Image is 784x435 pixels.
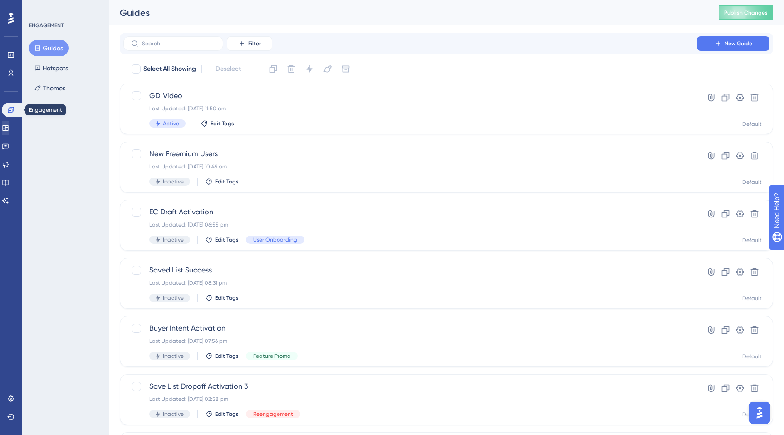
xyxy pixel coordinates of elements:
[207,61,249,77] button: Deselect
[697,36,769,51] button: New Guide
[201,120,234,127] button: Edit Tags
[149,265,671,276] span: Saved List Success
[29,22,64,29] div: ENGAGEMENT
[163,178,184,185] span: Inactive
[163,352,184,360] span: Inactive
[215,236,239,243] span: Edit Tags
[742,120,762,128] div: Default
[29,40,69,56] button: Guides
[205,352,239,360] button: Edit Tags
[163,236,184,243] span: Inactive
[29,80,71,96] button: Themes
[205,236,239,243] button: Edit Tags
[215,410,239,418] span: Edit Tags
[149,105,671,112] div: Last Updated: [DATE] 11:50 am
[149,90,671,101] span: GD_Video
[149,337,671,345] div: Last Updated: [DATE] 07:56 pm
[149,381,671,392] span: Save List Dropoff Activation 3
[205,178,239,185] button: Edit Tags
[227,36,272,51] button: Filter
[742,295,762,302] div: Default
[725,40,752,47] span: New Guide
[163,120,179,127] span: Active
[215,178,239,185] span: Edit Tags
[149,207,671,217] span: EC Draft Activation
[216,64,241,74] span: Deselect
[149,221,671,228] div: Last Updated: [DATE] 06:55 pm
[163,410,184,418] span: Inactive
[742,353,762,360] div: Default
[248,40,261,47] span: Filter
[211,120,234,127] span: Edit Tags
[742,178,762,186] div: Default
[215,294,239,302] span: Edit Tags
[253,352,290,360] span: Feature Promo
[205,410,239,418] button: Edit Tags
[149,163,671,170] div: Last Updated: [DATE] 10:49 am
[142,40,216,47] input: Search
[253,410,293,418] span: Reengagement
[21,2,57,13] span: Need Help?
[149,279,671,287] div: Last Updated: [DATE] 08:31 pm
[163,294,184,302] span: Inactive
[149,148,671,159] span: New Freemium Users
[719,5,773,20] button: Publish Changes
[742,237,762,244] div: Default
[742,411,762,418] div: Default
[143,64,196,74] span: Select All Showing
[205,294,239,302] button: Edit Tags
[120,6,696,19] div: Guides
[724,9,768,16] span: Publish Changes
[253,236,297,243] span: User Onboarding
[149,395,671,403] div: Last Updated: [DATE] 02:58 pm
[29,60,73,76] button: Hotspots
[215,352,239,360] span: Edit Tags
[746,399,773,426] iframe: UserGuiding AI Assistant Launcher
[149,323,671,334] span: Buyer Intent Activation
